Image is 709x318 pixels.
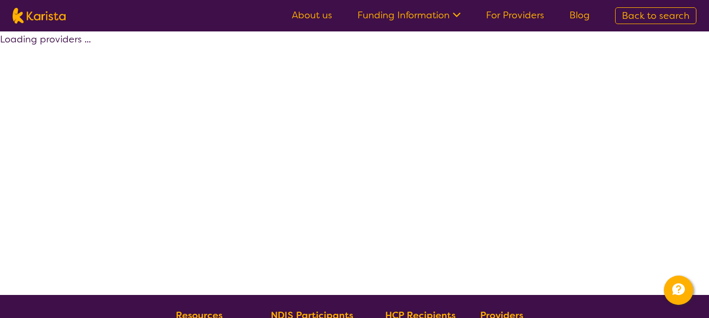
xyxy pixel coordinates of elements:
[292,9,332,21] a: About us
[13,8,66,24] img: Karista logo
[569,9,590,21] a: Blog
[486,9,544,21] a: For Providers
[357,9,461,21] a: Funding Information
[622,9,690,22] span: Back to search
[615,7,696,24] a: Back to search
[664,276,693,305] button: Channel Menu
